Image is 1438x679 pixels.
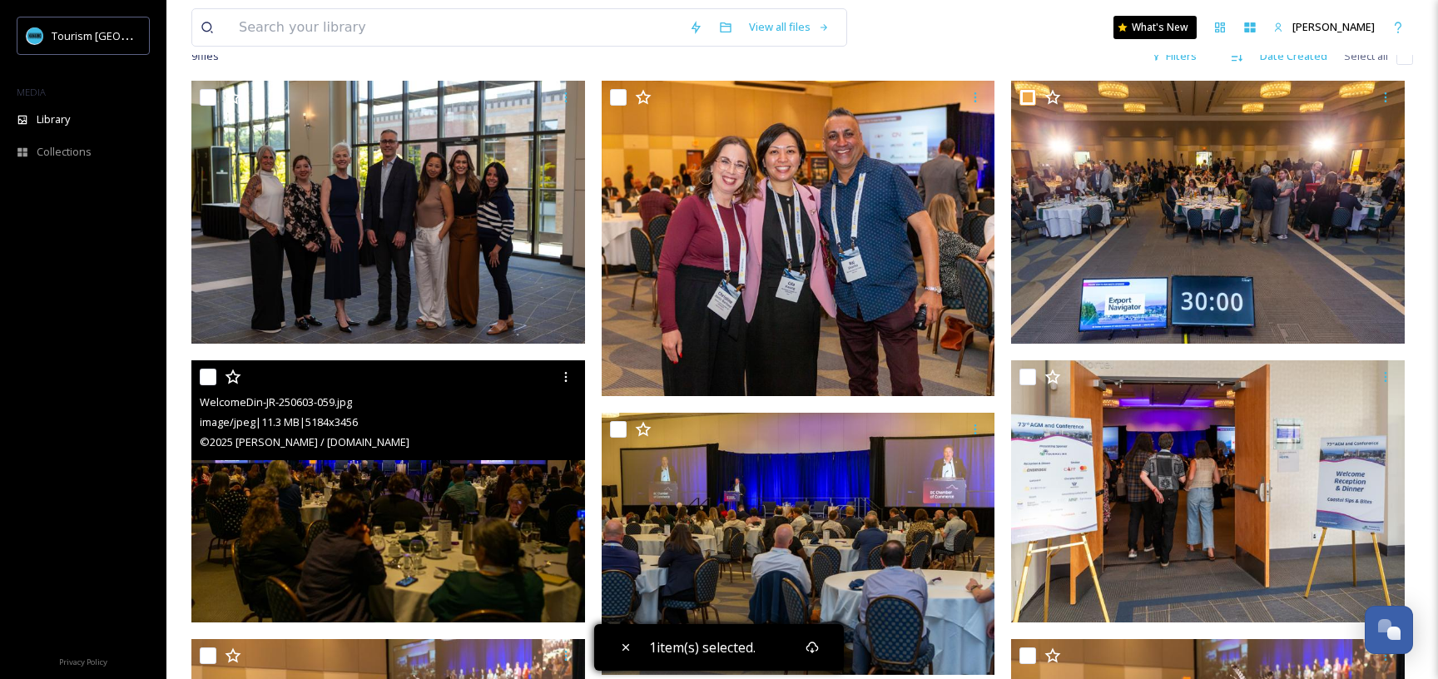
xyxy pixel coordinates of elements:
a: Privacy Policy [59,651,107,671]
span: Collections [37,144,92,160]
a: [PERSON_NAME] [1265,11,1383,43]
img: WelcomeDin-JR-250603-059.jpg [191,359,585,622]
span: 9 file s [191,48,219,64]
span: Select all [1344,48,1388,64]
span: 1 item(s) selected. [649,638,756,657]
img: tourism_nanaimo_logo.jpeg [27,27,43,44]
button: Open Chat [1365,606,1413,654]
div: Date Created [1252,40,1336,72]
img: ThursMorn-JR-250605-077.jpg [602,81,995,395]
span: MEDIA [17,86,46,98]
span: [PERSON_NAME] [1292,19,1375,34]
span: © 2025 [PERSON_NAME] / [DOMAIN_NAME] [200,434,409,449]
a: View all files [741,11,838,43]
div: Filters [1143,40,1205,72]
img: ThursAft-JR-250605-016.jpeg [602,412,995,675]
a: What's New [1113,16,1197,39]
img: WelcomeDin-JR-250603-019.jpg [1011,359,1405,622]
input: Search your library [231,9,681,46]
img: ThursAft-JR-250605-128.jpg [191,81,585,344]
span: image/jpeg | 11.3 MB | 5184 x 3456 [200,414,358,429]
span: Privacy Policy [59,657,107,667]
span: WelcomeDin-JR-250603-059.jpg [200,394,352,409]
span: Tourism [GEOGRAPHIC_DATA] [52,27,201,43]
span: Library [37,112,70,127]
img: WelcomeDin-JR-250603-020.jpg [1011,81,1405,344]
